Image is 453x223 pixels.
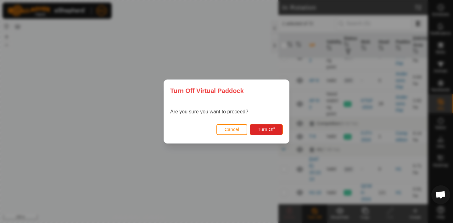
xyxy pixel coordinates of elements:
span: Turn Off [258,127,275,132]
p: Are you sure you want to proceed? [170,108,248,116]
button: Turn Off [250,124,283,135]
span: Turn Off Virtual Paddock [170,86,244,95]
div: Open chat [431,185,450,204]
button: Cancel [216,124,248,135]
span: Cancel [225,127,239,132]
